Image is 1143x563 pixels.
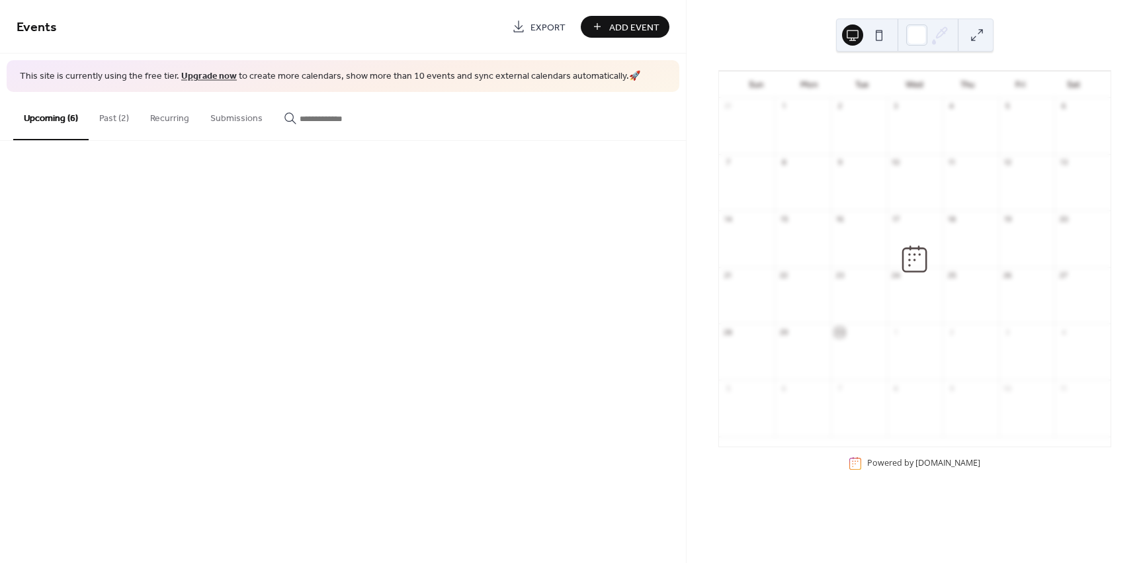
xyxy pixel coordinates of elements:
div: 5 [1003,102,1013,112]
span: This site is currently using the free tier. to create more calendars, show more than 10 events an... [20,70,640,83]
div: 22 [779,271,788,281]
div: 20 [1058,214,1068,224]
div: 23 [835,271,845,281]
div: Fri [994,71,1047,98]
div: 5 [723,384,733,394]
button: Add Event [581,16,669,38]
div: 18 [947,214,956,224]
div: 7 [723,158,733,168]
div: 28 [723,327,733,337]
div: 21 [723,271,733,281]
div: 31 [723,102,733,112]
div: 26 [1003,271,1013,281]
span: Events [17,15,57,40]
div: 8 [891,384,901,394]
div: 3 [891,102,901,112]
div: 3 [1003,327,1013,337]
div: 7 [835,384,845,394]
div: Sun [730,71,783,98]
div: Tue [835,71,888,98]
div: 19 [1003,214,1013,224]
span: Export [530,21,566,34]
div: 29 [779,327,788,337]
span: Add Event [609,21,659,34]
a: [DOMAIN_NAME] [915,458,980,469]
div: Thu [941,71,994,98]
div: 4 [1058,327,1068,337]
div: 15 [779,214,788,224]
div: 12 [1003,158,1013,168]
a: Export [502,16,575,38]
div: 4 [947,102,956,112]
div: 8 [779,158,788,168]
div: 9 [947,384,956,394]
div: 17 [891,214,901,224]
button: Submissions [200,92,273,139]
div: 9 [835,158,845,168]
button: Recurring [140,92,200,139]
div: 13 [1058,158,1068,168]
div: 11 [947,158,956,168]
button: Past (2) [89,92,140,139]
div: 14 [723,214,733,224]
div: 6 [779,384,788,394]
div: Mon [783,71,835,98]
button: Upcoming (6) [13,92,89,140]
div: 24 [891,271,901,281]
div: 25 [947,271,956,281]
div: 10 [1003,384,1013,394]
div: 1 [779,102,788,112]
div: 2 [835,102,845,112]
div: 27 [1058,271,1068,281]
a: Upgrade now [181,67,237,85]
div: 6 [1058,102,1068,112]
div: Sat [1047,71,1100,98]
div: 11 [1058,384,1068,394]
div: 16 [835,214,845,224]
div: Powered by [867,458,980,469]
div: 1 [891,327,901,337]
div: 2 [947,327,956,337]
div: 10 [891,158,901,168]
div: Wed [888,71,941,98]
div: 30 [835,327,845,337]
